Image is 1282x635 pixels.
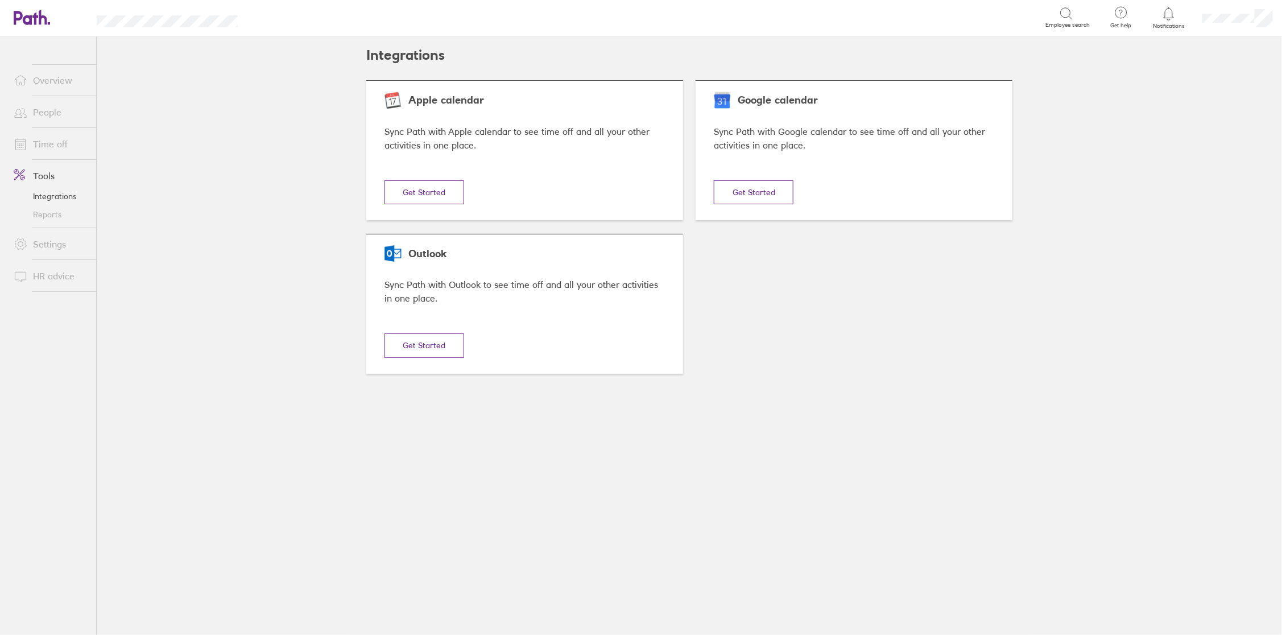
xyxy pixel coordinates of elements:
[5,164,96,187] a: Tools
[5,187,96,205] a: Integrations
[384,248,665,260] div: Outlook
[1151,23,1188,30] span: Notifications
[384,180,464,204] button: Get Started
[384,94,665,106] div: Apple calendar
[384,333,464,357] button: Get Started
[5,69,96,92] a: Overview
[5,265,96,287] a: HR advice
[5,101,96,123] a: People
[1045,22,1090,28] span: Employee search
[714,180,793,204] button: Get Started
[366,37,445,73] h2: Integrations
[384,278,665,306] div: Sync Path with Outlook to see time off and all your other activities in one place.
[1102,22,1139,29] span: Get help
[1151,6,1188,30] a: Notifications
[268,12,297,22] div: Search
[5,205,96,224] a: Reports
[714,125,994,153] div: Sync Path with Google calendar to see time off and all your other activities in one place.
[384,125,665,153] div: Sync Path with Apple calendar to see time off and all your other activities in one place.
[5,133,96,155] a: Time off
[714,94,994,106] div: Google calendar
[5,233,96,255] a: Settings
